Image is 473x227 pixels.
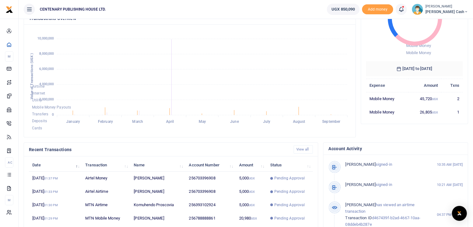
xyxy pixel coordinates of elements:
tspan: July [263,119,270,124]
td: 5,000 [235,198,267,212]
tspan: February [98,119,113,124]
small: UGX [249,177,255,180]
span: Mobile Money Payouts [32,105,71,109]
a: View all [294,145,313,154]
span: Pending Approval [274,175,305,181]
span: Pending Approval [274,189,305,194]
td: 256703396908 [185,185,235,198]
td: [DATE] [29,185,82,198]
td: 5,000 [235,185,267,198]
li: M [5,195,13,205]
th: Txns [441,79,463,92]
h4: Recent Transactions [29,146,289,153]
li: M [5,51,13,62]
a: UGX 850,090 [327,4,359,15]
small: 01:33 PM [44,190,58,193]
tspan: May [198,119,206,124]
span: [PERSON_NAME] Cash [425,9,468,15]
div: Open Intercom Messenger [452,206,467,221]
td: 256393102924 [185,198,235,212]
td: [PERSON_NAME] [130,185,185,198]
a: profile-user [PERSON_NAME] [PERSON_NAME] Cash [412,4,468,15]
td: 1 [441,105,463,118]
th: Transaction: activate to sort column ascending [82,158,130,172]
small: UGX [251,217,257,220]
tspan: 4,000,000 [39,82,54,86]
th: Date: activate to sort column descending [29,158,82,172]
td: 45,720 [408,92,442,105]
th: Name: activate to sort column ascending [130,158,185,172]
tspan: June [230,119,239,124]
span: Transfers [32,112,48,116]
small: UGX [249,203,255,207]
span: Pending Approval [274,202,305,208]
tspan: 2,000,000 [39,97,54,101]
td: Mobile Money [366,92,408,105]
td: Mobile Money [366,105,408,118]
a: Add money [362,7,393,11]
p: signed-in [345,161,433,168]
td: 26,805 [408,105,442,118]
h4: Account Activity [328,145,463,152]
li: Toup your wallet [362,4,393,15]
tspan: 8,000,000 [39,52,54,56]
span: Transaction ID [345,215,372,220]
th: Amount: activate to sort column ascending [235,158,267,172]
span: Airtime [32,84,44,89]
th: Account Number: activate to sort column ascending [185,158,235,172]
tspan: April [166,119,174,124]
td: [PERSON_NAME] [130,172,185,185]
tspan: 6,000,000 [39,67,54,71]
tspan: September [322,119,341,124]
a: logo-small logo-large logo-large [6,7,13,12]
small: 01:29 PM [44,217,58,220]
text: Value of Transactions (UGX ) [30,53,34,100]
span: Add money [362,4,393,15]
span: Deposits [32,119,47,123]
td: MTN Airtime [82,198,130,212]
li: Ac [5,157,13,168]
span: Internet [32,91,45,95]
th: Amount [408,79,442,92]
img: logo-small [6,6,13,13]
td: [DATE] [29,212,82,225]
small: UGX [432,111,438,114]
tspan: January [66,119,80,124]
td: 20,980 [235,212,267,225]
td: Komuhendo Proscovia [130,198,185,212]
span: CENTENARY PUBLISHING HOUSE LTD. [37,7,108,12]
td: Airtel Money [82,172,130,185]
tspan: 10,000,000 [37,36,54,40]
small: 01:37 PM [44,177,58,180]
td: [DATE] [29,172,82,185]
h6: [DATE] to [DATE] [366,61,463,76]
small: 10:35 AM [DATE] [437,162,463,167]
span: Mobile Money [406,43,431,48]
small: UGX [432,97,438,101]
span: Cards [32,126,42,130]
td: [DATE] [29,198,82,212]
span: Utility [32,98,42,103]
span: [PERSON_NAME] [345,202,375,207]
small: 04:37 PM [DATE] [437,212,463,217]
span: [PERSON_NAME] [345,182,375,187]
th: Status: activate to sort column ascending [267,158,313,172]
small: 01:30 PM [44,203,58,207]
tspan: August [293,119,305,124]
span: Pending Approval [274,215,305,221]
span: Mobile Money [406,50,431,55]
th: Expense [366,79,408,92]
td: 2 [441,92,463,105]
p: signed-in [345,182,433,188]
tspan: March [132,119,143,124]
td: MTN Mobile Money [82,212,130,225]
img: profile-user [412,4,423,15]
td: 256703396908 [185,172,235,185]
td: 256788888861 [185,212,235,225]
td: 5,000 [235,172,267,185]
small: UGX [249,190,255,193]
small: [PERSON_NAME] [425,4,468,9]
tspan: 0 [52,113,54,117]
td: Airtel Airtime [82,185,130,198]
small: 10:21 AM [DATE] [437,182,463,188]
